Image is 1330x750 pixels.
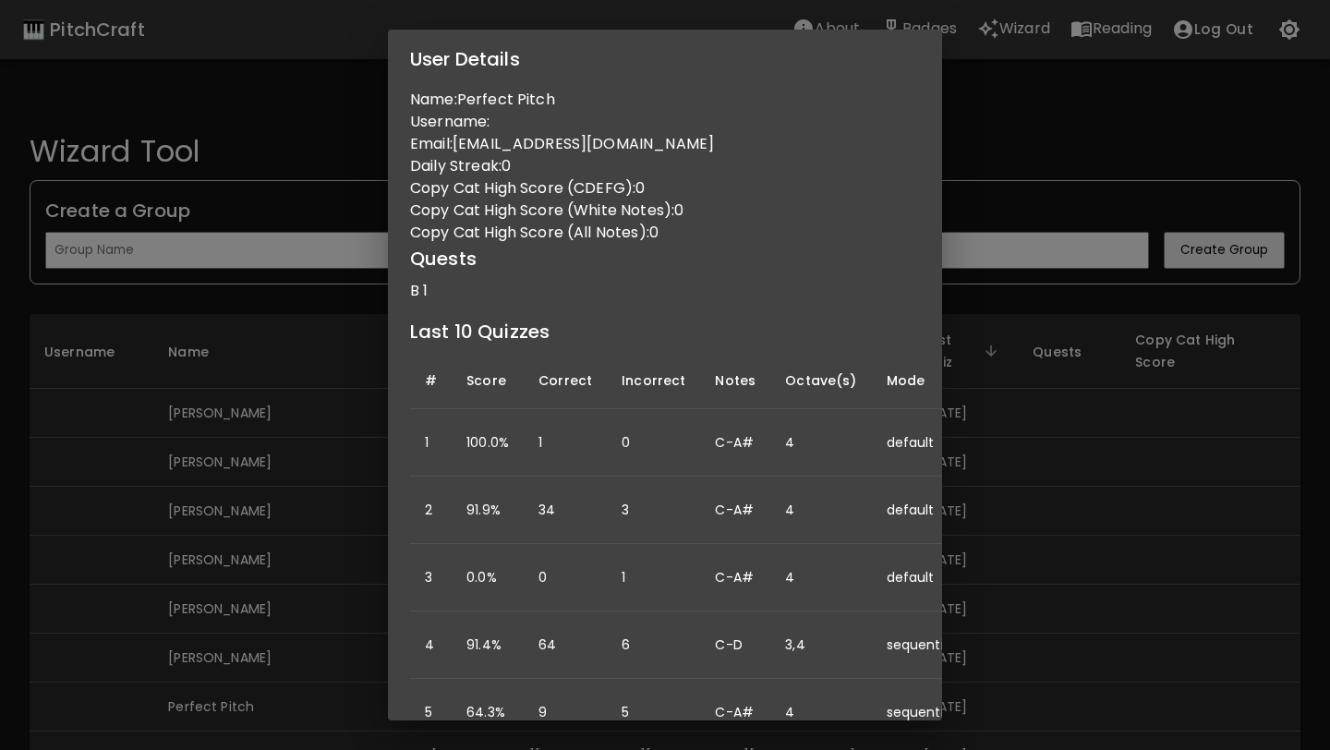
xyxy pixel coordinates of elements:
[410,200,920,222] p: Copy Cat High Score (White Notes): 0
[607,353,700,409] th: Incorrect
[410,477,452,544] td: 2
[524,544,607,611] td: 0
[410,155,920,177] p: Daily Streak: 0
[452,679,524,746] td: 64.3%
[410,244,920,273] h6: Quests
[524,679,607,746] td: 9
[410,353,452,409] th: #
[452,611,524,679] td: 91.4%
[607,409,700,477] td: 0
[524,611,607,679] td: 64
[524,409,607,477] td: 1
[770,544,871,611] td: 4
[700,611,770,679] td: C-D
[410,280,920,302] p: B 1
[410,111,920,133] p: Username:
[872,353,971,409] th: Mode
[410,177,920,200] p: Copy Cat High Score (CDEFG): 0
[388,30,942,89] h2: User Details
[452,477,524,544] td: 91.9%
[607,611,700,679] td: 6
[700,679,770,746] td: C-A#
[607,477,700,544] td: 3
[410,544,452,611] td: 3
[607,679,700,746] td: 5
[452,544,524,611] td: 0.0%
[410,409,452,477] td: 1
[607,544,700,611] td: 1
[770,353,871,409] th: Octave(s)
[524,353,607,409] th: Correct
[410,89,920,111] p: Name: Perfect Pitch
[524,477,607,544] td: 34
[872,477,971,544] td: default
[872,544,971,611] td: default
[770,679,871,746] td: 4
[452,353,524,409] th: Score
[770,477,871,544] td: 4
[700,544,770,611] td: C-A#
[700,477,770,544] td: C-A#
[410,317,920,346] h6: Last 10 Quizzes
[410,611,452,679] td: 4
[872,679,971,746] td: sequential
[872,611,971,679] td: sequential
[700,409,770,477] td: C-A#
[410,679,452,746] td: 5
[770,409,871,477] td: 4
[452,409,524,477] td: 100.0%
[770,611,871,679] td: 3,4
[410,133,920,155] p: Email: [EMAIL_ADDRESS][DOMAIN_NAME]
[410,222,920,244] p: Copy Cat High Score (All Notes): 0
[700,353,770,409] th: Notes
[872,409,971,477] td: default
